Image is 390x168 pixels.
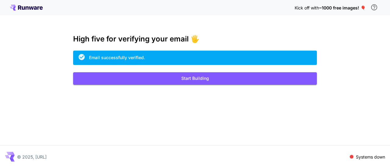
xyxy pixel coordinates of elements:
[356,154,385,160] p: Systems down
[368,1,380,13] button: In order to qualify for free credit, you need to sign up with a business email address and click ...
[89,54,145,61] div: Email successfully verified.
[17,154,47,160] p: © 2025, [URL]
[73,72,317,85] button: Start Building
[295,5,319,10] span: Kick off with
[360,139,390,168] iframe: Chat Widget
[319,5,366,10] span: ~1000 free images! 🎈
[73,35,317,43] h3: High five for verifying your email 🖐️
